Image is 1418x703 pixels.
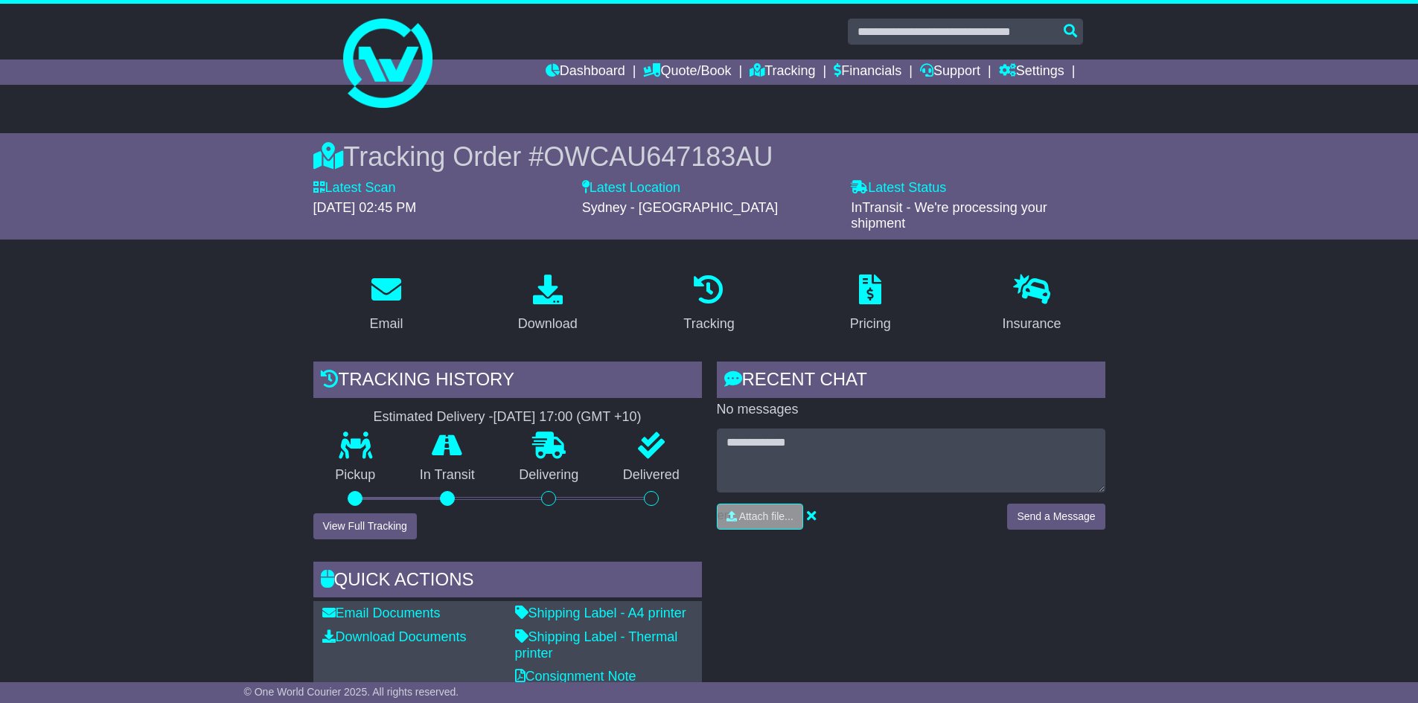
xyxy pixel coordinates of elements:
a: Support [920,60,980,85]
div: Email [369,314,403,334]
p: No messages [717,402,1105,418]
div: [DATE] 17:00 (GMT +10) [494,409,642,426]
label: Latest Location [582,180,680,196]
p: Delivered [601,467,702,484]
a: Consignment Note [515,669,636,684]
label: Latest Status [851,180,946,196]
p: Pickup [313,467,398,484]
div: Tracking [683,314,734,334]
div: Pricing [850,314,891,334]
button: View Full Tracking [313,513,417,539]
a: Email [360,269,412,339]
a: Tracking [674,269,744,339]
span: © One World Courier 2025. All rights reserved. [244,686,459,698]
div: Quick Actions [313,562,702,602]
a: Tracking [750,60,815,85]
a: Pricing [840,269,901,339]
a: Shipping Label - A4 printer [515,606,686,620]
p: In Transit [397,467,497,484]
div: Insurance [1003,314,1061,334]
a: Insurance [993,269,1071,339]
a: Quote/Book [643,60,731,85]
label: Latest Scan [313,180,396,196]
span: [DATE] 02:45 PM [313,200,417,215]
div: Tracking Order # [313,141,1105,173]
span: OWCAU647183AU [543,141,773,172]
a: Shipping Label - Thermal printer [515,629,678,661]
a: Settings [999,60,1064,85]
p: Delivering [497,467,601,484]
a: Download Documents [322,629,467,644]
div: RECENT CHAT [717,362,1105,402]
span: InTransit - We're processing your shipment [851,200,1047,231]
button: Send a Message [1007,504,1105,530]
a: Email Documents [322,606,441,620]
div: Download [518,314,578,334]
div: Estimated Delivery - [313,409,702,426]
a: Download [508,269,587,339]
div: Tracking history [313,362,702,402]
span: Sydney - [GEOGRAPHIC_DATA] [582,200,778,215]
a: Dashboard [546,60,625,85]
a: Financials [834,60,901,85]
